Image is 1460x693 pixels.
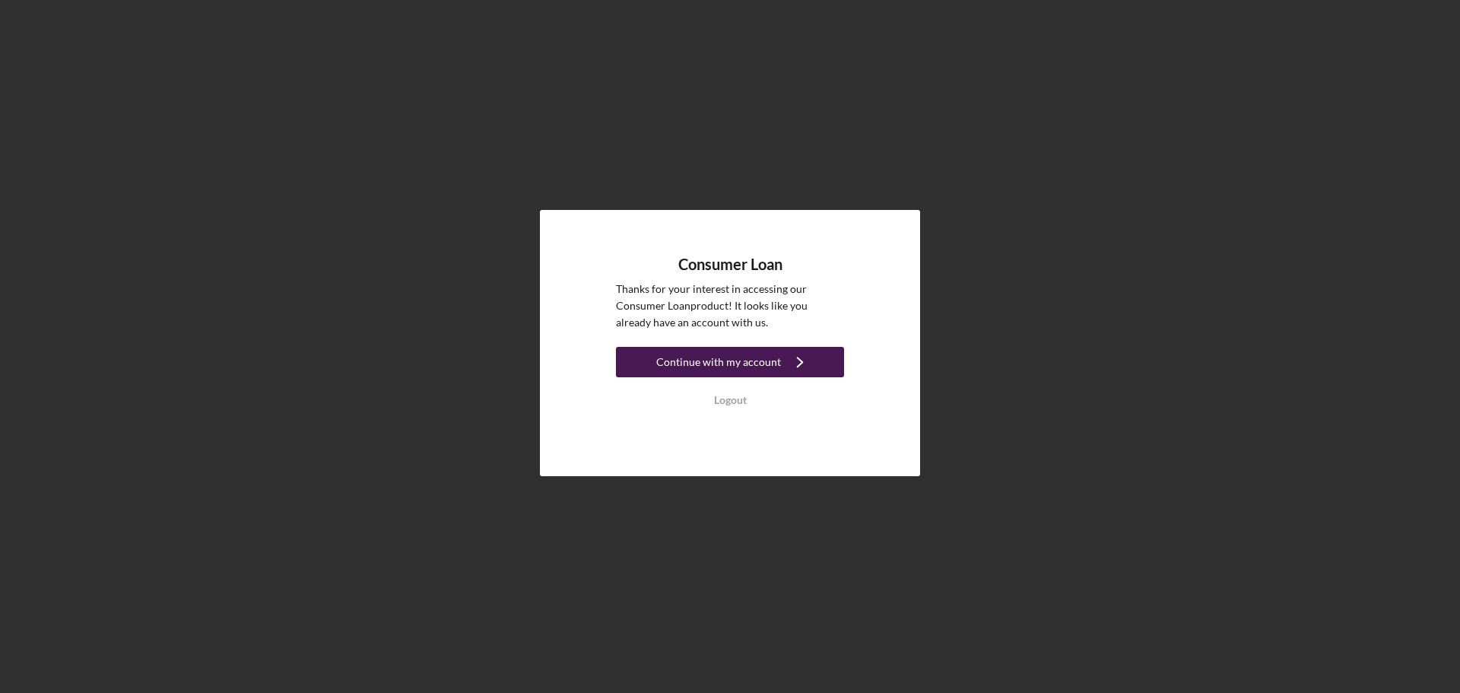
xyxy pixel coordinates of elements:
[616,281,844,332] p: Thanks for your interest in accessing our Consumer Loan product! It looks like you already have a...
[714,385,747,415] div: Logout
[656,347,781,377] div: Continue with my account
[616,347,844,377] button: Continue with my account
[678,256,782,273] h4: Consumer Loan
[616,385,844,415] button: Logout
[616,347,844,381] a: Continue with my account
